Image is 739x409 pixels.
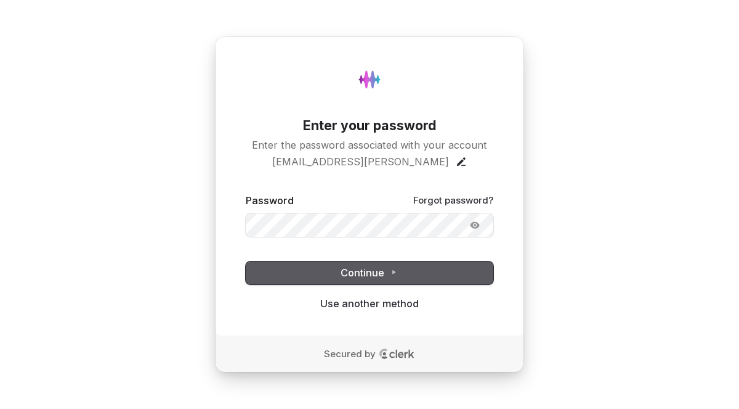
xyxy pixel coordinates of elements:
[272,155,449,169] p: [EMAIL_ADDRESS][PERSON_NAME]
[351,61,388,98] img: Hydee.ai
[413,194,493,207] a: Forgot password?
[379,349,416,360] a: Clerk logo
[341,266,398,280] span: Continue
[246,117,493,135] h1: Enter your password
[246,194,294,208] label: Password
[324,348,376,360] p: Secured by
[246,138,493,152] p: Enter the password associated with your account
[455,155,467,168] button: Edit
[246,262,493,285] button: Continue
[320,297,419,311] a: Use another method
[459,216,490,234] button: Show password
